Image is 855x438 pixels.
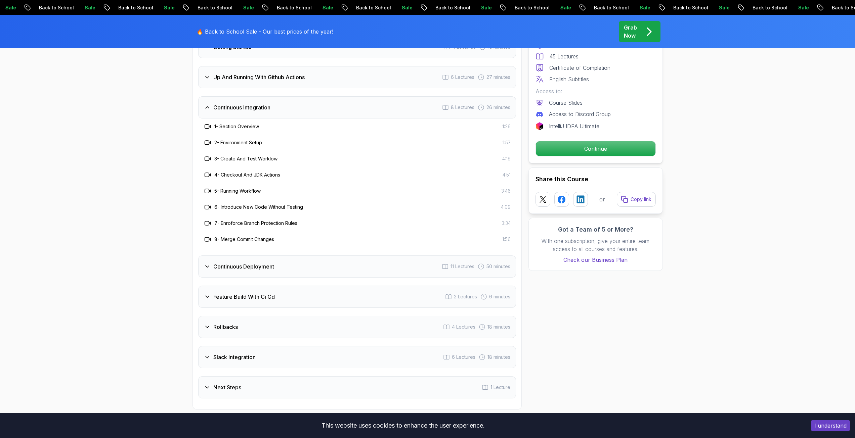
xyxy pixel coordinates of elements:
p: Back to School [189,4,235,11]
span: 3:46 [501,188,511,194]
span: 1:26 [502,123,511,130]
span: 50 minutes [486,263,510,270]
p: With one subscription, give your entire team access to all courses and features. [536,237,656,253]
span: 3:34 [502,220,511,227]
h3: Continuous Integration [213,103,270,111]
p: Back to School [586,4,632,11]
p: Back to School [427,4,473,11]
p: Sale [156,4,177,11]
span: 6 Lectures [451,74,474,81]
span: 26 minutes [486,104,510,111]
span: 1:56 [502,236,511,243]
div: This website uses cookies to enhance the user experience. [5,418,801,433]
h3: 2 - Environment Setup [214,139,262,146]
button: Up And Running With Github Actions6 Lectures 27 minutes [198,66,516,88]
p: Back to School [31,4,77,11]
h3: Feature Build With Ci Cd [213,293,275,301]
h3: 1 - Section Overview [214,123,259,130]
p: Sale [314,4,336,11]
p: Access to Discord Group [549,110,611,118]
h3: Up And Running With Github Actions [213,73,305,81]
p: 45 Lectures [549,52,579,60]
button: Copy link [617,192,656,207]
p: Sale [235,4,257,11]
p: English Subtitles [549,75,589,83]
button: Accept cookies [811,420,850,431]
p: Sale [632,4,653,11]
p: Course Slides [549,99,583,107]
h3: 8 - Merge Commit Changes [214,236,274,243]
span: 27 minutes [486,74,510,81]
span: 11 Lectures [451,263,474,270]
p: 🔥 Back to School Sale - Our best prices of the year! [197,28,333,36]
span: 6 minutes [489,293,510,300]
p: Back to School [507,4,552,11]
button: Slack Integration6 Lectures 18 minutes [198,346,516,368]
button: Continue [536,141,656,156]
span: 2 Lectures [454,293,477,300]
h3: 6 - Introduce New Code Without Testing [214,204,303,210]
p: Back to School [269,4,314,11]
p: Back to School [744,4,790,11]
h3: Slack Integration [213,353,256,361]
button: Continuous Integration8 Lectures 26 minutes [198,96,516,118]
span: 18 minutes [487,354,510,360]
h3: 4 - Checkout And JDK Actions [214,172,280,178]
span: 4:51 [503,172,511,178]
h3: 3 - Create And Test Worklow [214,155,277,162]
h3: Rollbacks [213,323,238,331]
h3: 5 - Running Workflow [214,188,261,194]
button: Rollbacks4 Lectures 18 minutes [198,316,516,338]
p: Continue [536,141,655,156]
p: Back to School [110,4,156,11]
img: jetbrains logo [536,122,544,130]
span: 1:57 [503,139,511,146]
h3: Next Steps [213,383,241,391]
h3: Continuous Deployment [213,262,274,271]
h3: Got a Team of 5 or More? [536,225,656,234]
p: Sale [394,4,415,11]
span: 4:09 [501,204,511,210]
h2: Share this Course [536,175,656,184]
h3: 7 - Enroforce Branch Protection Rules [214,220,297,227]
span: 6 Lectures [452,354,475,360]
button: Feature Build With Ci Cd2 Lectures 6 minutes [198,286,516,308]
span: 1 Lecture [490,384,510,391]
p: Certificate of Completion [549,64,610,72]
p: IntelliJ IDEA Ultimate [549,122,599,130]
a: Check our Business Plan [536,256,656,264]
span: 8 Lectures [451,104,474,111]
p: Sale [790,4,812,11]
p: Copy link [631,196,651,203]
p: Sale [711,4,732,11]
p: Back to School [665,4,711,11]
p: Sale [473,4,495,11]
button: Continuous Deployment11 Lectures 50 minutes [198,255,516,278]
p: or [599,195,605,203]
p: Access to: [536,87,656,95]
p: Grab Now [624,23,637,40]
p: Sale [552,4,574,11]
span: 4 Lectures [452,324,475,330]
span: 4:19 [502,155,511,162]
button: Next Steps1 Lecture [198,376,516,398]
p: Back to School [348,4,394,11]
p: Sale [77,4,98,11]
span: 18 minutes [487,324,510,330]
